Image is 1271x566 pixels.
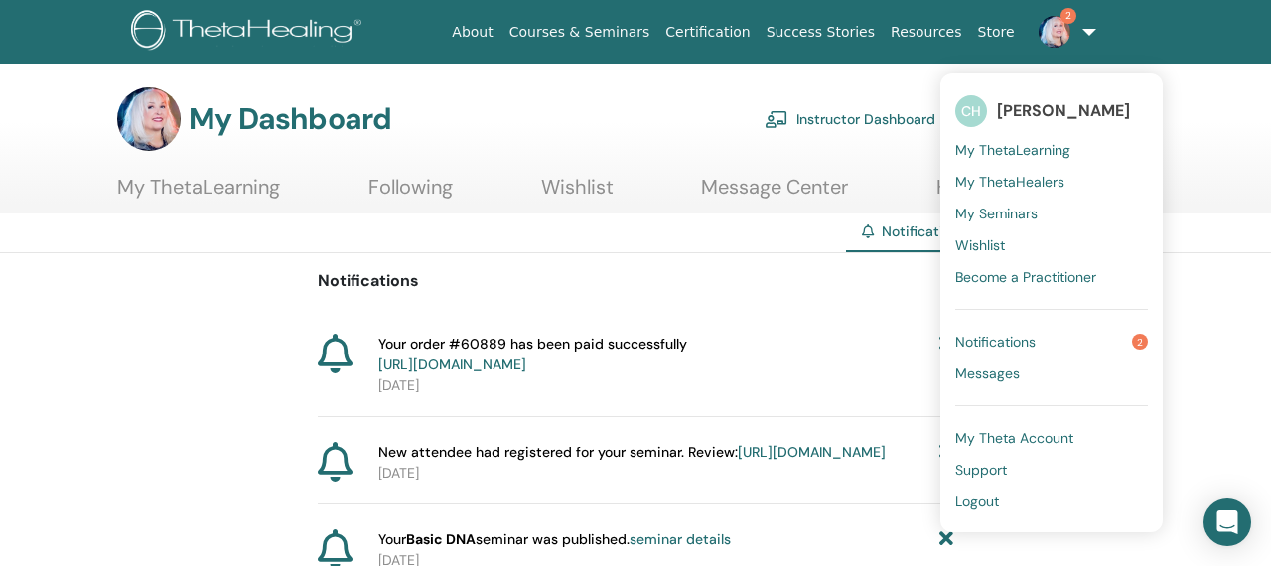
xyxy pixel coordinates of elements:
[378,375,953,396] p: [DATE]
[765,97,935,141] a: Instructor Dashboard
[955,333,1036,351] span: Notifications
[368,175,453,213] a: Following
[378,334,687,375] span: Your order #60889 has been paid successfully
[378,442,886,463] span: New attendee had registered for your seminar. Review:
[955,422,1148,454] a: My Theta Account
[882,222,966,240] span: Notifications
[955,357,1148,389] a: Messages
[189,101,391,137] h3: My Dashboard
[955,166,1148,198] a: My ThetaHealers
[131,10,368,55] img: logo.png
[955,205,1038,222] span: My Seminars
[657,14,758,51] a: Certification
[444,14,500,51] a: About
[701,175,848,213] a: Message Center
[1060,8,1076,24] span: 2
[1039,16,1070,48] img: default.jpg
[955,364,1020,382] span: Messages
[997,100,1130,121] span: [PERSON_NAME]
[955,261,1148,293] a: Become a Practitioner
[1132,334,1148,350] span: 2
[940,73,1163,532] ul: 2
[501,14,658,51] a: Courses & Seminars
[955,173,1064,191] span: My ThetaHealers
[378,529,731,550] span: Your seminar was published.
[955,461,1007,479] span: Support
[759,14,883,51] a: Success Stories
[117,175,280,213] a: My ThetaLearning
[765,110,788,128] img: chalkboard-teacher.svg
[955,198,1148,229] a: My Seminars
[955,493,999,510] span: Logout
[738,443,886,461] a: [URL][DOMAIN_NAME]
[955,141,1070,159] span: My ThetaLearning
[955,229,1148,261] a: Wishlist
[318,269,953,293] p: Notifications
[955,454,1148,486] a: Support
[883,14,970,51] a: Resources
[955,134,1148,166] a: My ThetaLearning
[378,355,526,373] a: [URL][DOMAIN_NAME]
[936,175,1096,213] a: Help & Resources
[378,463,953,484] p: [DATE]
[955,486,1148,517] a: Logout
[955,268,1096,286] span: Become a Practitioner
[970,14,1023,51] a: Store
[406,530,476,548] strong: Basic DNA
[955,236,1005,254] span: Wishlist
[1203,498,1251,546] div: Open Intercom Messenger
[955,429,1073,447] span: My Theta Account
[117,87,181,151] img: default.jpg
[955,326,1148,357] a: Notifications2
[955,88,1148,134] a: CH[PERSON_NAME]
[630,530,731,548] a: seminar details
[541,175,614,213] a: Wishlist
[955,95,987,127] span: CH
